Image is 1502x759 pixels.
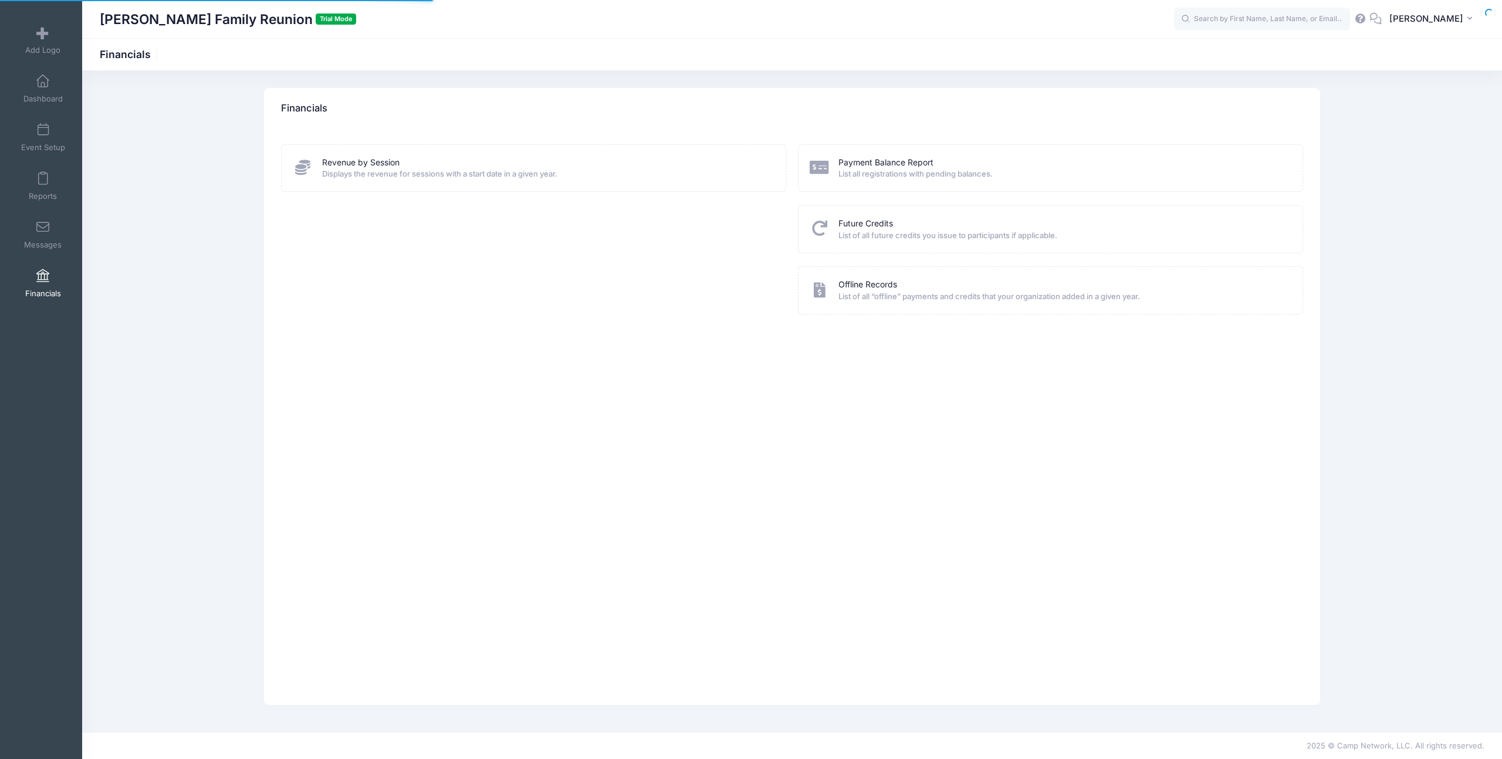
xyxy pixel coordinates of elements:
a: Offline Records [838,279,897,291]
span: Reports [29,191,57,201]
span: Displays the revenue for sessions with a start date in a given year. [322,168,771,180]
a: Event Setup [15,117,71,158]
a: Messages [15,214,71,255]
span: List all registrations with pending balances. [838,168,1287,180]
a: Add Logo [15,19,71,60]
a: Dashboard [15,68,71,109]
a: Payment Balance Report [838,157,933,169]
span: Messages [24,240,62,250]
a: Reports [15,165,71,206]
span: Event Setup [21,143,65,153]
span: Financials [25,289,61,299]
span: List of all “offline” payments and credits that your organization added in a given year. [838,291,1287,303]
span: 2025 © Camp Network, LLC. All rights reserved. [1307,741,1484,750]
span: Trial Mode [316,13,356,25]
h1: Financials [100,48,161,60]
a: Revenue by Session [322,157,400,169]
button: [PERSON_NAME] [1382,6,1484,33]
a: Future Credits [838,218,893,230]
input: Search by First Name, Last Name, or Email... [1174,8,1350,31]
span: [PERSON_NAME] [1389,12,1463,25]
h4: Financials [281,92,327,126]
span: List of all future credits you issue to participants if applicable. [838,230,1287,242]
span: Add Logo [25,45,60,55]
a: Financials [15,263,71,304]
span: Dashboard [23,94,63,104]
h1: [PERSON_NAME] Family Reunion [100,6,356,33]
